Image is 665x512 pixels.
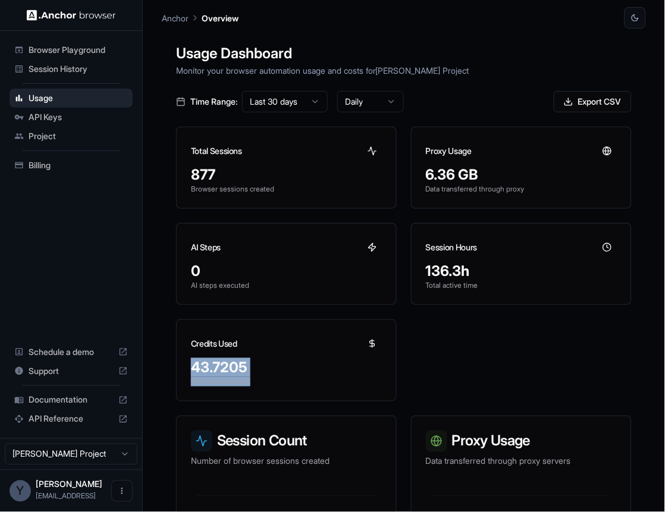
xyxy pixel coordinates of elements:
div: 6.36 GB [426,165,617,184]
div: Billing [10,156,133,175]
div: Browser Playground [10,40,133,59]
div: Usage [10,89,133,108]
div: Schedule a demo [10,343,133,362]
span: Billing [29,159,128,171]
span: Schedule a demo [29,346,114,358]
p: Data transferred through proxy servers [426,456,617,467]
div: API Keys [10,108,133,127]
span: API Reference [29,413,114,425]
p: AI steps executed [191,281,382,290]
span: Usage [29,92,128,104]
p: Number of browser sessions created [191,456,382,467]
span: Support [29,365,114,377]
nav: breadcrumb [162,11,239,24]
div: 0 [191,262,382,281]
h3: AI Steps [191,241,221,253]
h3: Total Sessions [191,145,242,157]
p: Anchor [162,12,189,24]
h3: Proxy Usage [426,145,472,157]
div: Session History [10,59,133,78]
span: Project [29,130,128,142]
h3: Credits Used [191,338,237,350]
span: Yuma Heymans [36,479,102,489]
h3: Session Hours [426,241,477,253]
div: 877 [191,165,382,184]
span: Documentation [29,394,114,406]
div: API Reference [10,410,133,429]
div: Project [10,127,133,146]
span: API Keys [29,111,128,123]
img: Anchor Logo [27,10,116,21]
p: Overview [202,12,239,24]
h3: Session Count [191,431,382,452]
h3: Proxy Usage [426,431,617,452]
p: Data transferred through proxy [426,184,617,194]
p: Browser sessions created [191,184,382,194]
div: Y [10,480,31,502]
div: Documentation [10,391,133,410]
p: Monitor your browser automation usage and costs for [PERSON_NAME] Project [176,64,632,77]
p: Total active time [426,281,617,290]
div: 136.3h [426,262,617,281]
div: Support [10,362,133,381]
button: Export CSV [554,91,632,112]
p: Total cost incurred [191,377,382,387]
span: Browser Playground [29,44,128,56]
div: 43.7205 [191,358,382,377]
button: Open menu [111,480,133,502]
span: yuma@o-mega.ai [36,492,96,501]
h1: Usage Dashboard [176,43,632,64]
span: Session History [29,63,128,75]
span: Time Range: [190,96,237,108]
